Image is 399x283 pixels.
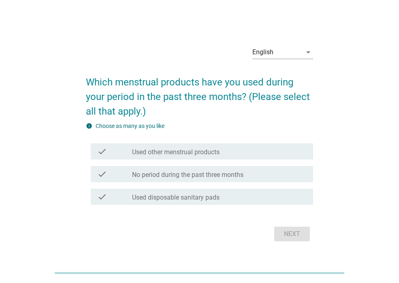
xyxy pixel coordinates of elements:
[97,169,107,179] i: check
[132,148,220,156] label: Used other menstrual products
[96,123,164,129] label: Choose as many as you like
[97,147,107,156] i: check
[252,49,273,56] div: English
[86,123,92,129] i: info
[86,67,313,119] h2: Which menstrual products have you used during your period in the past three months? (Please selec...
[132,194,220,202] label: Used disposable sanitary pads
[97,192,107,202] i: check
[303,47,313,57] i: arrow_drop_down
[132,171,243,179] label: No period during the past three months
